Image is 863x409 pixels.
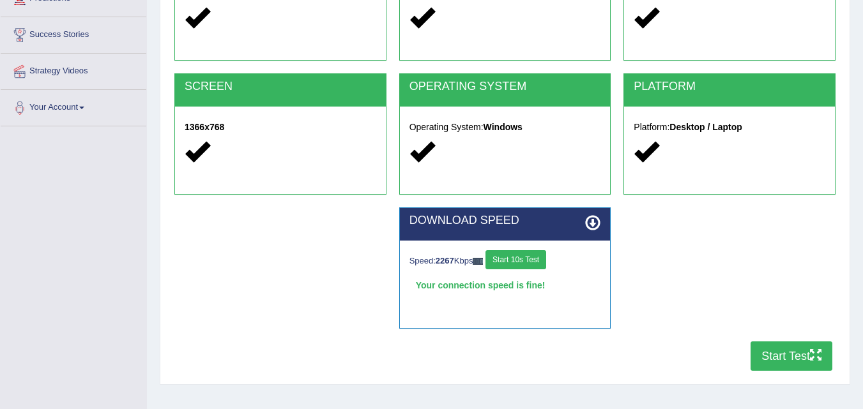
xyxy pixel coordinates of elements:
div: Your connection speed is fine! [409,276,601,295]
h2: OPERATING SYSTEM [409,80,601,93]
h5: Operating System: [409,123,601,132]
h2: PLATFORM [634,80,825,93]
strong: 1366x768 [185,122,224,132]
strong: Windows [484,122,523,132]
button: Start Test [751,341,832,371]
div: Speed: Kbps [409,250,601,272]
a: Strategy Videos [1,54,146,86]
a: Success Stories [1,17,146,49]
h2: SCREEN [185,80,376,93]
button: Start 10s Test [485,250,546,269]
h2: DOWNLOAD SPEED [409,214,601,227]
a: Your Account [1,90,146,122]
strong: 2267 [436,256,454,265]
img: ajax-loader-fb-connection.gif [473,258,483,265]
strong: Desktop / Laptop [669,122,742,132]
h5: Platform: [634,123,825,132]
